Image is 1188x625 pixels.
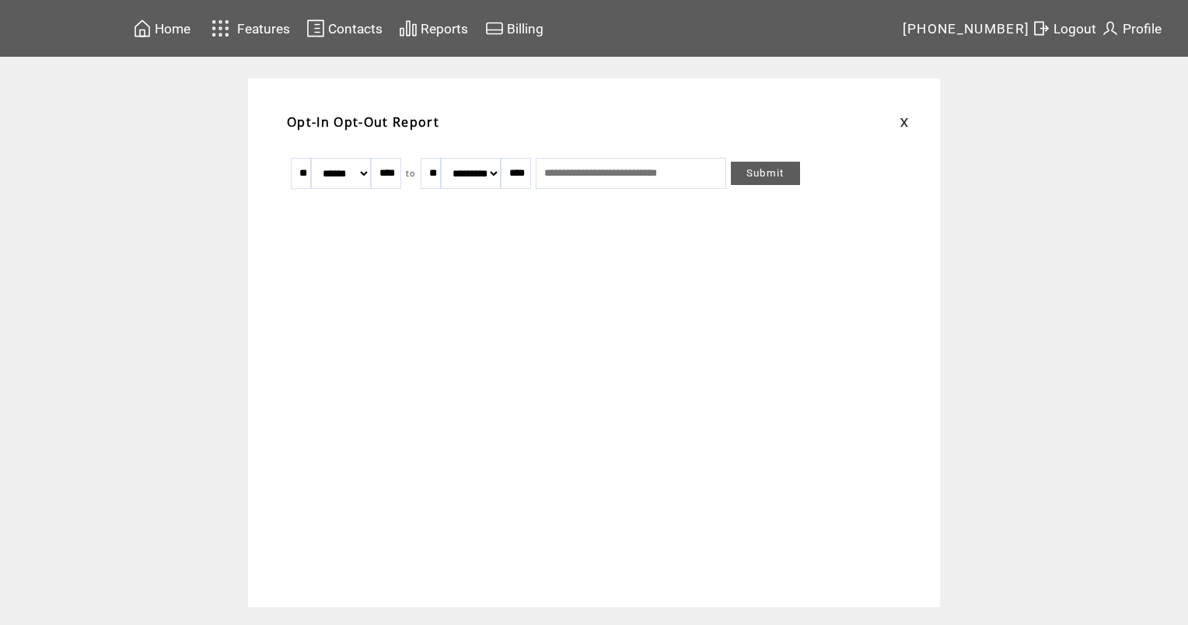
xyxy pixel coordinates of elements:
span: Opt-In Opt-Out Report [287,113,439,131]
span: to [406,168,416,179]
a: Billing [483,16,546,40]
img: home.svg [133,19,152,38]
a: Features [204,13,292,44]
a: Home [131,16,193,40]
a: Profile [1099,16,1164,40]
span: Features [237,21,290,37]
span: Logout [1053,21,1096,37]
a: Submit [731,162,800,185]
a: Contacts [304,16,385,40]
img: exit.svg [1032,19,1050,38]
a: Reports [397,16,470,40]
img: contacts.svg [306,19,325,38]
img: profile.svg [1101,19,1120,38]
a: Logout [1029,16,1099,40]
img: features.svg [207,16,234,41]
span: Billing [507,21,543,37]
span: [PHONE_NUMBER] [903,21,1030,37]
img: creidtcard.svg [485,19,504,38]
span: Reports [421,21,468,37]
img: chart.svg [399,19,418,38]
span: Home [155,21,190,37]
span: Profile [1123,21,1162,37]
span: Contacts [328,21,383,37]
